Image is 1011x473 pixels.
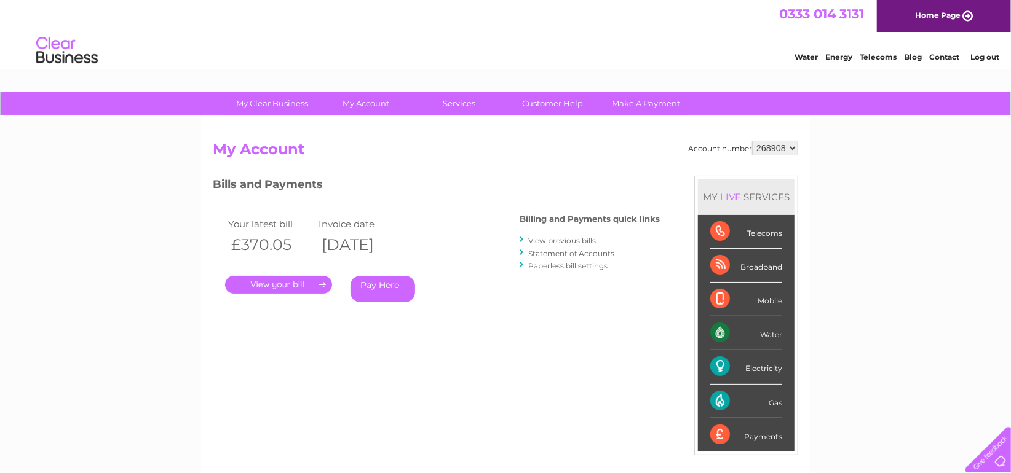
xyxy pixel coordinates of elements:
[710,316,782,350] div: Water
[315,92,417,115] a: My Account
[520,214,660,224] h4: Billing and Payments quick links
[825,52,852,61] a: Energy
[710,283,782,316] div: Mobile
[528,249,614,258] a: Statement of Accounts
[710,249,782,283] div: Broadband
[36,32,98,69] img: logo.png
[225,216,316,232] td: Your latest bill
[596,92,697,115] a: Make A Payment
[528,236,596,245] a: View previous bills
[710,418,782,451] div: Payments
[225,276,332,294] a: .
[710,215,782,249] div: Telecoms
[688,141,798,155] div: Account number
[710,350,782,384] div: Electricity
[779,6,864,21] a: 0333 014 3131
[970,52,999,61] a: Log out
[316,216,407,232] td: Invoice date
[502,92,604,115] a: Customer Help
[904,52,922,61] a: Blog
[409,92,510,115] a: Services
[795,52,818,61] a: Water
[710,385,782,418] div: Gas
[225,232,316,257] th: £370.05
[222,92,323,115] a: My Clear Business
[216,7,797,60] div: Clear Business is a trading name of Verastar Limited (registered in [GEOGRAPHIC_DATA] No. 3667643...
[316,232,407,257] th: [DATE]
[860,52,897,61] a: Telecoms
[351,276,415,302] a: Pay Here
[718,191,743,203] div: LIVE
[698,179,795,214] div: MY SERVICES
[213,141,798,164] h2: My Account
[929,52,959,61] a: Contact
[528,261,608,270] a: Paperless bill settings
[213,176,660,197] h3: Bills and Payments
